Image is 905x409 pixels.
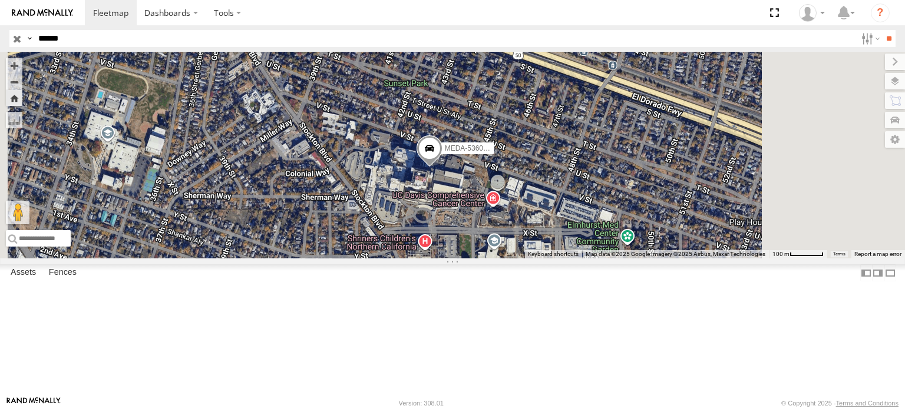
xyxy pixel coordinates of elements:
[772,251,790,257] span: 100 m
[43,265,82,281] label: Fences
[12,9,73,17] img: rand-logo.svg
[872,264,884,281] label: Dock Summary Table to the Right
[854,251,901,257] a: Report a map error
[6,58,22,74] button: Zoom in
[399,400,444,407] div: Version: 308.01
[6,74,22,90] button: Zoom out
[860,264,872,281] label: Dock Summary Table to the Left
[833,252,845,257] a: Terms (opens in new tab)
[6,90,22,106] button: Zoom Home
[6,397,61,409] a: Visit our Website
[884,264,896,281] label: Hide Summary Table
[795,4,829,22] div: Jerry Constable
[6,201,29,224] button: Drag Pegman onto the map to open Street View
[5,265,42,281] label: Assets
[528,250,579,258] button: Keyboard shortcuts
[781,400,899,407] div: © Copyright 2025 -
[769,250,827,258] button: Map Scale: 100 m per 54 pixels
[6,112,22,128] label: Measure
[836,400,899,407] a: Terms and Conditions
[871,4,890,22] i: ?
[445,144,513,152] span: MEDA-536032-Swing
[586,251,765,257] span: Map data ©2025 Google Imagery ©2025 Airbus, Maxar Technologies
[25,30,34,47] label: Search Query
[885,131,905,148] label: Map Settings
[857,30,882,47] label: Search Filter Options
